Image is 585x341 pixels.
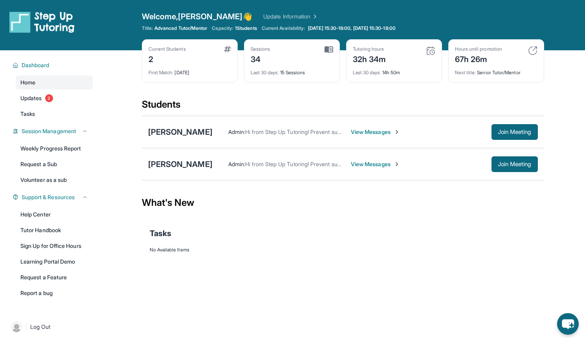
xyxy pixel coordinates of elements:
[148,159,213,170] div: [PERSON_NAME]
[20,110,35,118] span: Tasks
[308,25,396,31] span: [DATE] 15:30-18:00, [DATE] 15:30-18:00
[251,65,333,76] div: 15 Sessions
[310,13,318,20] img: Chevron Right
[455,46,502,52] div: Hours until promotion
[16,91,93,105] a: Updates2
[263,13,318,20] a: Update Information
[235,25,257,31] span: 1 Students
[353,70,381,75] span: Last 30 days :
[30,323,51,331] span: Log Out
[16,239,93,253] a: Sign Up for Office Hours
[149,70,174,75] span: First Match :
[150,247,536,253] div: No Available Items
[11,321,22,332] img: user-img
[455,70,476,75] span: Next title :
[353,65,435,76] div: 14h 50m
[353,46,386,52] div: Tutoring hours
[394,161,400,167] img: Chevron-Right
[498,130,532,134] span: Join Meeting
[528,46,537,55] img: card
[251,70,279,75] span: Last 30 days :
[212,25,233,31] span: Capacity:
[20,94,42,102] span: Updates
[142,11,253,22] span: Welcome, [PERSON_NAME] 👋
[16,207,93,222] a: Help Center
[228,161,245,167] span: Admin :
[491,156,538,172] button: Join Meeting
[18,127,88,135] button: Session Management
[22,193,75,201] span: Support & Resources
[455,65,537,76] div: Senior Tutor/Mentor
[22,61,50,69] span: Dashboard
[251,52,270,65] div: 34
[325,46,333,53] img: card
[353,52,386,65] div: 32h 34m
[142,185,544,220] div: What's New
[351,160,400,168] span: View Messages
[149,65,231,76] div: [DATE]
[20,79,35,86] span: Home
[491,124,538,140] button: Join Meeting
[8,318,93,335] a: |Log Out
[9,11,75,33] img: logo
[426,46,435,55] img: card
[351,128,400,136] span: View Messages
[16,286,93,300] a: Report a bug
[18,193,88,201] button: Support & Resources
[148,126,213,137] div: [PERSON_NAME]
[154,25,207,31] span: Advanced Tutor/Mentor
[16,270,93,284] a: Request a Feature
[25,322,27,332] span: |
[16,141,93,156] a: Weekly Progress Report
[142,98,544,115] div: Students
[16,173,93,187] a: Volunteer as a sub
[22,127,76,135] span: Session Management
[224,46,231,52] img: card
[150,228,171,239] span: Tasks
[251,46,270,52] div: Sessions
[45,94,53,102] span: 2
[498,162,532,167] span: Join Meeting
[557,313,579,335] button: chat-button
[16,157,93,171] a: Request a Sub
[16,107,93,121] a: Tasks
[142,25,153,31] span: Title:
[262,25,305,31] span: Current Availability:
[455,52,502,65] div: 67h 26m
[16,255,93,269] a: Learning Portal Demo
[16,75,93,90] a: Home
[394,129,400,135] img: Chevron-Right
[16,223,93,237] a: Tutor Handbook
[18,61,88,69] button: Dashboard
[306,25,397,31] a: [DATE] 15:30-18:00, [DATE] 15:30-18:00
[149,52,186,65] div: 2
[228,128,245,135] span: Admin :
[149,46,186,52] div: Current Students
